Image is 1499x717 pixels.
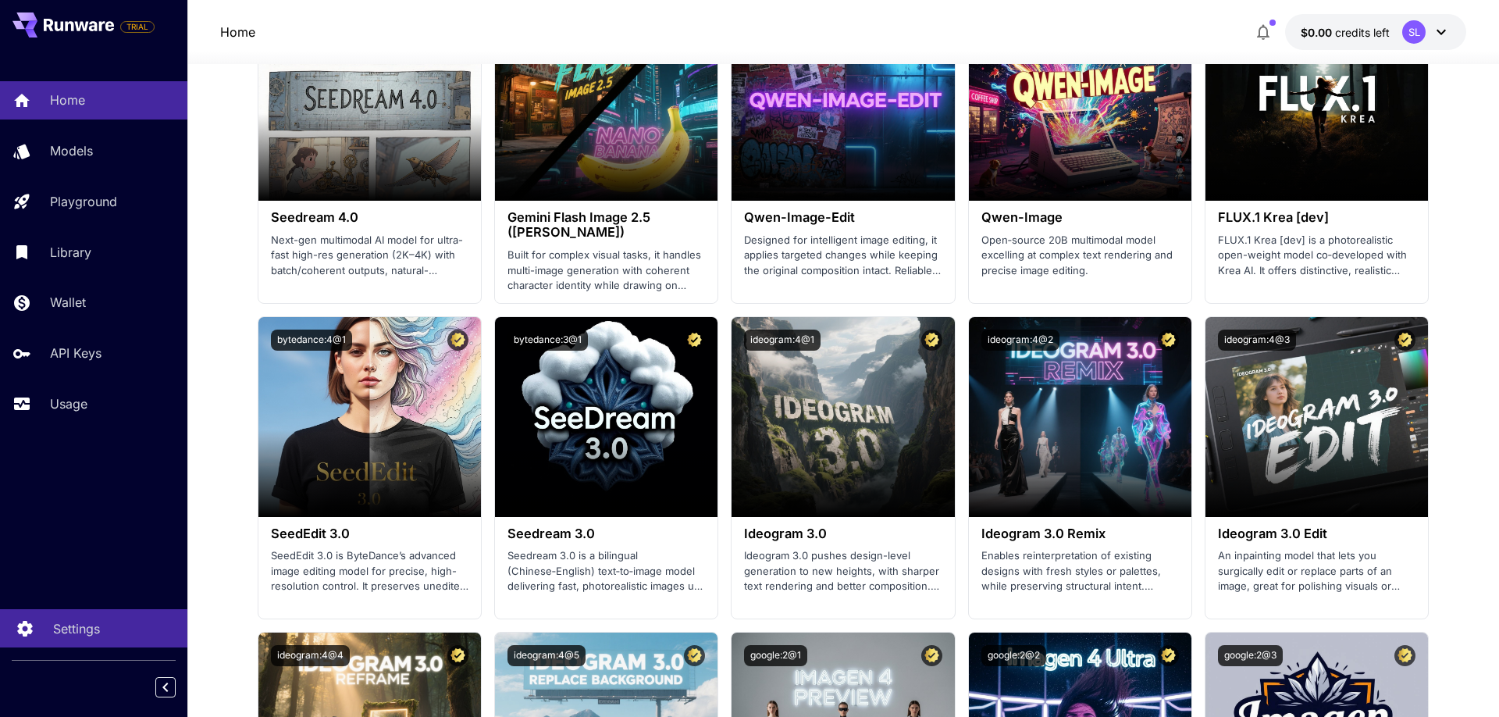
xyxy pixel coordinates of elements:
h3: Seedream 4.0 [271,210,468,225]
p: Wallet [50,293,86,312]
button: $0.00SL [1285,14,1466,50]
p: Next-gen multimodal AI model for ultra-fast high-res generation (2K–4K) with batch/coherent outpu... [271,233,468,279]
p: Open‑source 20B multimodal model excelling at complex text rendering and precise image editing. [981,233,1179,279]
button: Certified Model – Vetted for best performance and includes a commercial license. [1394,645,1415,666]
p: Models [50,141,93,160]
button: Certified Model – Vetted for best performance and includes a commercial license. [1158,645,1179,666]
h3: Seedream 3.0 [507,526,705,541]
img: alt [969,1,1191,201]
button: Certified Model – Vetted for best performance and includes a commercial license. [1158,330,1179,351]
img: alt [258,317,481,517]
button: Certified Model – Vetted for best performance and includes a commercial license. [447,330,468,351]
p: API Keys [50,344,101,362]
img: alt [1205,317,1428,517]
span: TRIAL [121,21,154,33]
button: bytedance:4@1 [271,330,352,351]
button: ideogram:4@5 [507,645,586,666]
p: FLUX.1 Krea [dev] is a photorealistic open-weight model co‑developed with Krea AI. It offers dist... [1218,233,1415,279]
button: Certified Model – Vetted for best performance and includes a commercial license. [684,330,705,351]
button: ideogram:4@2 [981,330,1059,351]
img: alt [495,317,717,517]
p: SeedEdit 3.0 is ByteDance’s advanced image editing model for precise, high-resolution control. It... [271,548,468,594]
p: Settings [53,619,100,638]
img: alt [969,317,1191,517]
img: alt [732,1,954,201]
p: An inpainting model that lets you surgically edit or replace parts of an image, great for polishi... [1218,548,1415,594]
button: google:2@2 [981,645,1046,666]
a: Home [220,23,255,41]
div: $0.00 [1301,24,1390,41]
div: Collapse sidebar [167,673,187,701]
h3: SeedEdit 3.0 [271,526,468,541]
h3: Qwen-Image [981,210,1179,225]
p: Designed for intelligent image editing, it applies targeted changes while keeping the original co... [744,233,942,279]
p: Seedream 3.0 is a bilingual (Chinese‑English) text‑to‑image model delivering fast, photorealistic... [507,548,705,594]
img: alt [495,1,717,201]
button: Certified Model – Vetted for best performance and includes a commercial license. [684,645,705,666]
img: alt [732,317,954,517]
img: alt [258,1,481,201]
p: Home [50,91,85,109]
p: Playground [50,192,117,211]
p: Enables reinterpretation of existing designs with fresh styles or palettes, while preserving stru... [981,548,1179,594]
button: Collapse sidebar [155,677,176,697]
span: credits left [1335,26,1390,39]
button: ideogram:4@3 [1218,330,1296,351]
h3: Gemini Flash Image 2.5 ([PERSON_NAME]) [507,210,705,240]
button: bytedance:3@1 [507,330,588,351]
span: $0.00 [1301,26,1335,39]
button: google:2@3 [1218,645,1283,666]
button: ideogram:4@1 [744,330,821,351]
h3: Qwen-Image-Edit [744,210,942,225]
span: Add your payment card to enable full platform functionality. [120,17,155,36]
button: Certified Model – Vetted for best performance and includes a commercial license. [447,645,468,666]
p: Built for complex visual tasks, it handles multi-image generation with coherent character identit... [507,248,705,294]
p: Library [50,243,91,262]
img: alt [1205,1,1428,201]
button: Certified Model – Vetted for best performance and includes a commercial license. [921,645,942,666]
h3: Ideogram 3.0 Remix [981,526,1179,541]
button: Certified Model – Vetted for best performance and includes a commercial license. [921,330,942,351]
button: Certified Model – Vetted for best performance and includes a commercial license. [1394,330,1415,351]
h3: Ideogram 3.0 Edit [1218,526,1415,541]
button: google:2@1 [744,645,807,666]
h3: FLUX.1 Krea [dev] [1218,210,1415,225]
p: Ideogram 3.0 pushes design-level generation to new heights, with sharper text rendering and bette... [744,548,942,594]
p: Usage [50,394,87,413]
div: SL [1402,20,1426,44]
nav: breadcrumb [220,23,255,41]
h3: Ideogram 3.0 [744,526,942,541]
button: ideogram:4@4 [271,645,350,666]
